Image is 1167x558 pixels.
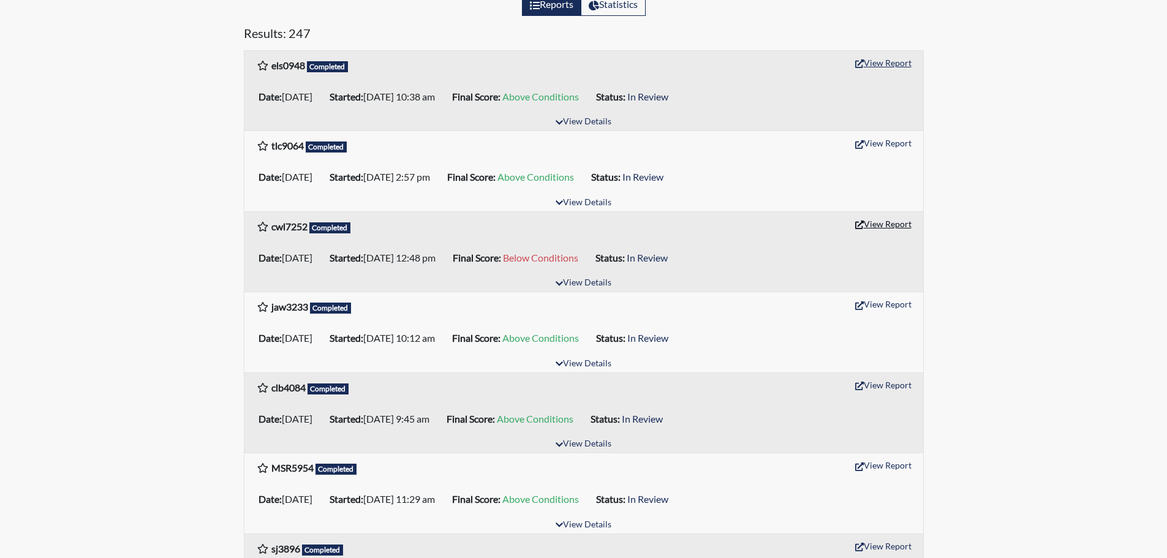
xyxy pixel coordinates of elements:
[271,59,305,71] b: els0948
[627,91,668,102] span: In Review
[850,214,917,233] button: View Report
[591,413,620,424] b: Status:
[627,493,668,505] span: In Review
[330,332,363,344] b: Started:
[622,171,663,183] span: In Review
[330,493,363,505] b: Started:
[850,456,917,475] button: View Report
[622,413,663,424] span: In Review
[271,140,304,151] b: tlc9064
[502,332,579,344] span: Above Conditions
[325,328,447,348] li: [DATE] 10:12 am
[325,489,447,509] li: [DATE] 11:29 am
[596,332,625,344] b: Status:
[259,413,282,424] b: Date:
[850,375,917,394] button: View Report
[447,413,495,424] b: Final Score:
[259,171,282,183] b: Date:
[502,493,579,505] span: Above Conditions
[452,332,500,344] b: Final Score:
[254,167,325,187] li: [DATE]
[502,91,579,102] span: Above Conditions
[315,464,357,475] span: Completed
[254,248,325,268] li: [DATE]
[259,493,282,505] b: Date:
[627,332,668,344] span: In Review
[550,356,617,372] button: View Details
[325,409,442,429] li: [DATE] 9:45 am
[271,462,314,473] b: MSR5954
[254,489,325,509] li: [DATE]
[325,248,448,268] li: [DATE] 12:48 pm
[850,537,917,556] button: View Report
[330,171,363,183] b: Started:
[550,195,617,211] button: View Details
[310,303,352,314] span: Completed
[271,221,308,232] b: cwl7252
[497,413,573,424] span: Above Conditions
[452,91,500,102] b: Final Score:
[453,252,501,263] b: Final Score:
[550,114,617,130] button: View Details
[325,167,442,187] li: [DATE] 2:57 pm
[302,545,344,556] span: Completed
[271,301,308,312] b: jaw3233
[271,543,300,554] b: sj3896
[596,493,625,505] b: Status:
[254,409,325,429] li: [DATE]
[259,332,282,344] b: Date:
[503,252,578,263] span: Below Conditions
[254,328,325,348] li: [DATE]
[850,134,917,153] button: View Report
[591,171,621,183] b: Status:
[596,91,625,102] b: Status:
[259,252,282,263] b: Date:
[330,252,363,263] b: Started:
[330,91,363,102] b: Started:
[308,383,349,394] span: Completed
[850,295,917,314] button: View Report
[627,252,668,263] span: In Review
[452,493,500,505] b: Final Score:
[259,91,282,102] b: Date:
[309,222,351,233] span: Completed
[595,252,625,263] b: Status:
[307,61,349,72] span: Completed
[306,141,347,153] span: Completed
[271,382,306,393] b: clb4084
[550,436,617,453] button: View Details
[550,275,617,292] button: View Details
[254,87,325,107] li: [DATE]
[325,87,447,107] li: [DATE] 10:38 am
[497,171,574,183] span: Above Conditions
[550,517,617,533] button: View Details
[330,413,363,424] b: Started:
[850,53,917,72] button: View Report
[244,26,924,45] h5: Results: 247
[447,171,496,183] b: Final Score:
